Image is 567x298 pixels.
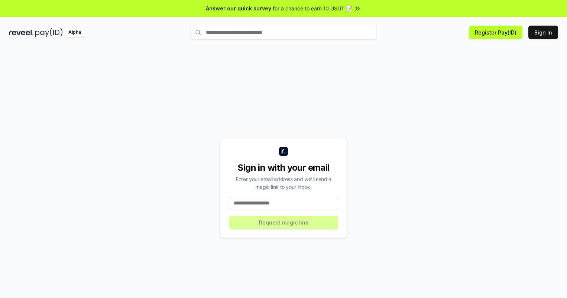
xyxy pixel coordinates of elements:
img: pay_id [35,28,63,37]
span: for a chance to earn 10 USDT 📝 [273,4,352,12]
div: Enter your email address and we’ll send a magic link to your inbox. [229,175,338,191]
button: Sign In [528,26,558,39]
div: Sign in with your email [229,162,338,174]
img: logo_small [279,147,288,156]
button: Register Pay(ID) [469,26,522,39]
span: Answer our quick survey [206,4,271,12]
div: Alpha [64,28,85,37]
img: reveel_dark [9,28,34,37]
